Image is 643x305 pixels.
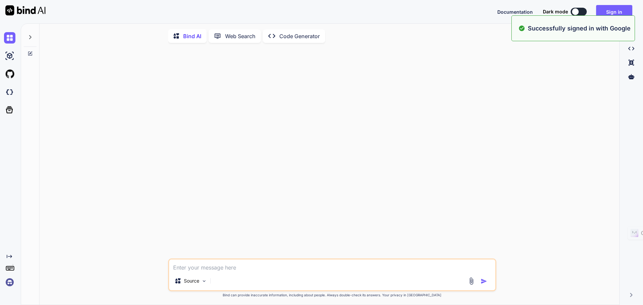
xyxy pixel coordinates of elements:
span: Dark mode [543,8,568,15]
p: Bind can provide inaccurate information, including about people. Always double-check its answers.... [168,293,496,298]
p: Successfully signed in with Google [528,24,631,33]
img: signin [4,277,15,288]
img: attachment [468,277,475,285]
img: githubLight [4,68,15,80]
img: Bind AI [5,5,46,15]
img: alert [518,24,525,33]
span: Documentation [497,9,533,15]
img: Pick Models [201,278,207,284]
p: Source [184,278,199,284]
img: chat [4,32,15,44]
img: darkCloudIdeIcon [4,86,15,98]
p: Bind AI [183,32,201,40]
button: Sign in [596,5,632,18]
p: Web Search [225,32,256,40]
p: Code Generator [279,32,320,40]
img: icon [481,278,487,285]
img: ai-studio [4,50,15,62]
button: Documentation [497,8,533,15]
